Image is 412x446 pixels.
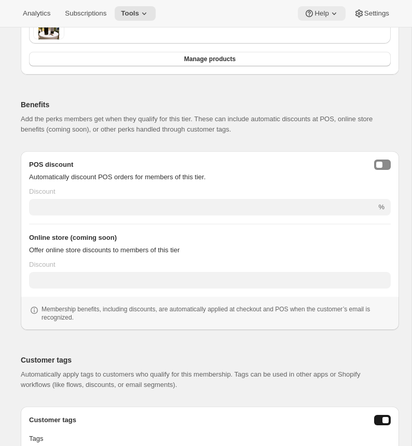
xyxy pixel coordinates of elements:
[65,9,106,18] span: Subscriptions
[42,305,391,322] p: Membership benefits, including discounts, are automatically applied at checkout and POS when the ...
[348,6,395,21] button: Settings
[17,6,57,21] button: Analytics
[29,415,76,425] h3: Customer tags
[21,355,391,365] h2: Customer tags
[21,114,391,135] p: Add the perks members get when they qualify for this tier. These can include automatic discounts ...
[29,435,43,442] span: Tags
[374,415,391,425] button: Enable customer tags
[314,9,328,18] span: Help
[21,99,391,110] h2: Benefits
[29,233,391,243] h3: Online store (coming soon)
[184,55,236,63] span: Manage products
[21,369,391,390] p: Automatically apply tags to customers who qualify for this membership. Tags can be used in other ...
[29,52,391,66] button: Manage products
[59,6,113,21] button: Subscriptions
[23,9,50,18] span: Analytics
[364,9,389,18] span: Settings
[29,245,391,255] p: Offer online store discounts to members of this tier
[115,6,156,21] button: Tools
[298,6,345,21] button: Help
[29,188,56,195] span: Discount
[29,172,391,182] p: Automatically discount POS orders for members of this tier.
[121,9,139,18] span: Tools
[378,203,384,211] span: %
[29,160,73,170] h3: POS discount
[374,160,391,170] button: posDiscountEnabled
[29,261,56,268] span: Discount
